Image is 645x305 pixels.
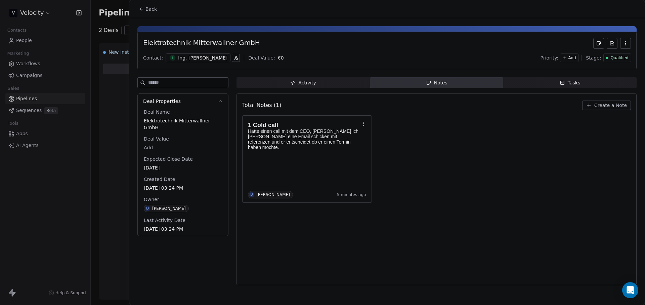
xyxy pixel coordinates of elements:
[142,136,170,142] span: Deal Value
[146,206,149,211] div: D
[594,102,627,109] span: Create a Note
[142,217,187,224] span: Last Activity Date
[144,226,222,232] span: [DATE] 03:24 PM
[138,109,228,236] div: Deal Properties
[248,122,359,128] h1: 1 Cold call
[152,206,186,211] div: [PERSON_NAME]
[145,6,157,12] span: Back
[250,192,253,197] div: D
[278,55,284,61] span: € 0
[144,185,222,191] span: [DATE] 03:24 PM
[242,101,281,109] span: Total Notes (1)
[144,144,222,151] span: Add
[256,192,290,197] div: [PERSON_NAME]
[248,54,275,61] div: Deal Value:
[142,156,194,162] span: Expected Close Date
[138,94,228,109] button: Deal Properties
[541,54,559,61] span: Priority:
[144,117,222,131] span: Elektrotechnik Mitterwallner GmbH
[248,128,359,150] p: Hatte einen call mit dem CEO, [PERSON_NAME] ich [PERSON_NAME] eine Email schicken mit referenzen ...
[611,55,629,61] span: Qualified
[135,3,161,15] button: Back
[142,109,171,115] span: Deal Name
[142,176,176,183] span: Created Date
[586,54,601,61] span: Stage:
[582,101,631,110] button: Create a Note
[144,164,222,171] span: [DATE]
[290,79,316,86] div: Activity
[143,38,260,49] div: Elektrotechnik Mitterwallner GmbH
[170,55,176,61] span: I
[142,196,161,203] span: Owner
[143,98,181,105] span: Deal Properties
[337,192,366,197] span: 5 minutes ago
[143,54,163,61] div: Contact:
[560,79,580,86] div: Tasks
[568,55,576,61] span: Add
[178,54,227,61] div: Ing. [PERSON_NAME]
[622,282,638,298] div: Open Intercom Messenger
[426,79,447,86] div: Notes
